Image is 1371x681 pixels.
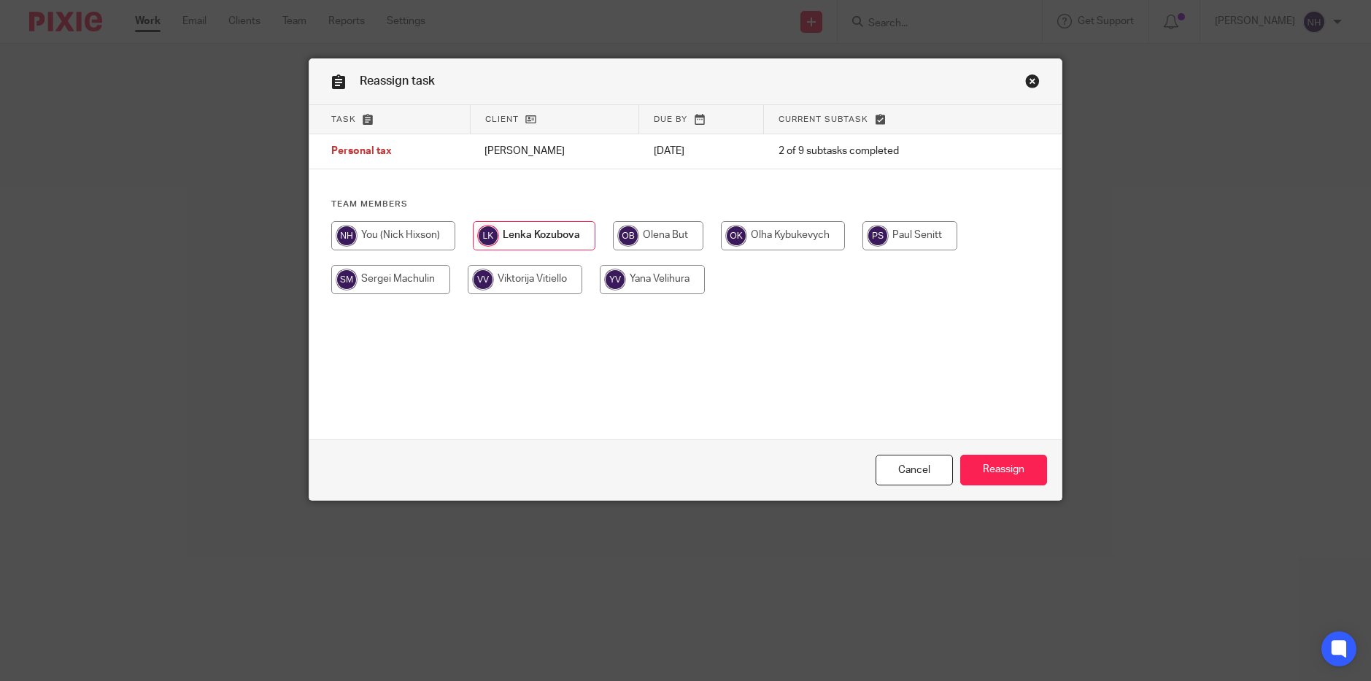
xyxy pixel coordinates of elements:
[764,134,995,169] td: 2 of 9 subtasks completed
[876,455,953,486] a: Close this dialog window
[654,144,749,158] p: [DATE]
[1025,74,1040,93] a: Close this dialog window
[960,455,1047,486] input: Reassign
[331,115,356,123] span: Task
[484,144,624,158] p: [PERSON_NAME]
[331,147,392,157] span: Personal tax
[360,75,435,87] span: Reassign task
[331,199,1040,210] h4: Team members
[654,115,687,123] span: Due by
[779,115,868,123] span: Current subtask
[485,115,519,123] span: Client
